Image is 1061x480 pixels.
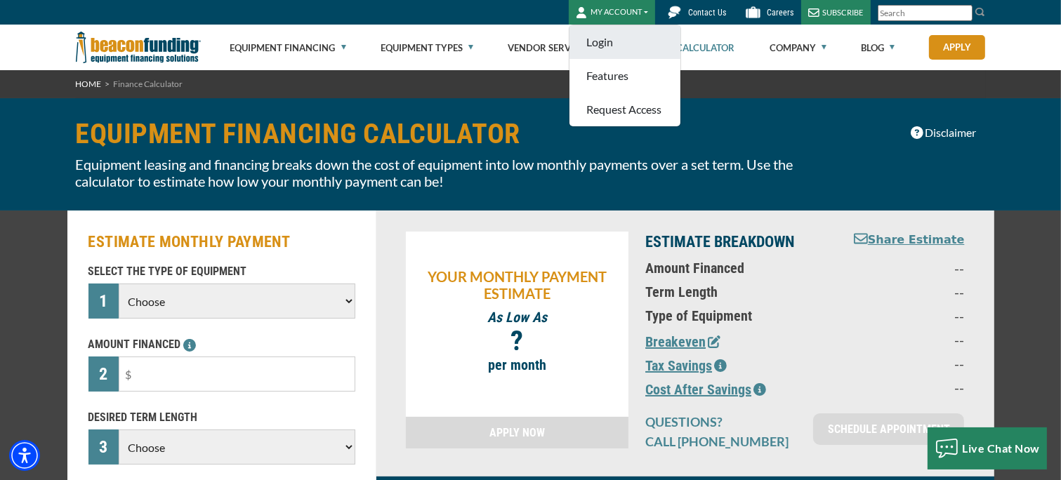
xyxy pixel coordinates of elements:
a: Vendor Services [508,25,600,70]
span: Careers [767,8,794,18]
p: ? [413,333,622,349]
a: HOME [76,79,102,89]
p: Term Length [645,284,824,300]
a: SCHEDULE APPOINTMENT [813,413,964,445]
a: Request Access [569,93,680,126]
a: Equipment Financing [230,25,346,70]
div: 3 [88,429,119,465]
button: Tax Savings [645,355,727,376]
p: per month [413,356,622,373]
button: Cost After Savings [645,379,766,400]
p: -- [841,331,964,348]
p: QUESTIONS? [645,413,796,430]
a: APPLY NOW [406,417,629,448]
p: -- [841,355,964,372]
p: SELECT THE TYPE OF EQUIPMENT [88,263,355,280]
a: Apply [929,35,985,60]
input: Search [878,5,973,21]
p: Amount Financed [645,260,824,276]
img: Beacon Funding Corporation logo [76,25,201,70]
a: Login - open in a new tab [569,25,680,59]
img: Search [975,6,986,18]
a: Blog [861,25,895,70]
p: CALL [PHONE_NUMBER] [645,433,796,450]
a: Features [569,59,680,93]
div: Accessibility Menu [9,440,40,471]
p: Type of Equipment [645,307,824,324]
a: Equipment Types [381,25,473,70]
p: Equipment leasing and financing breaks down the cost of equipment into low monthly payments over ... [76,156,831,189]
div: 2 [88,356,119,392]
p: As Low As [413,309,622,326]
span: Live Chat Now [963,441,1041,455]
span: Disclaimer [925,124,977,141]
button: Disclaimer [902,119,986,146]
span: Contact Us [689,8,727,18]
p: -- [841,260,964,276]
p: DESIRED TERM LENGTH [88,409,355,426]
h2: ESTIMATE MONTHLY PAYMENT [88,232,355,253]
p: -- [841,307,964,324]
h1: EQUIPMENT FINANCING CALCULATOR [76,119,831,149]
p: -- [841,379,964,396]
p: ESTIMATE BREAKDOWN [645,232,824,253]
span: Finance Calculator [114,79,183,89]
a: Clear search text [958,8,969,19]
a: Company [770,25,826,70]
div: 1 [88,284,119,319]
button: Breakeven [645,331,720,352]
button: Live Chat Now [928,427,1048,469]
input: $ [119,356,355,392]
p: -- [841,284,964,300]
button: Share Estimate [854,232,965,249]
p: AMOUNT FINANCED [88,336,355,353]
a: Finance Calculator [635,25,734,70]
p: YOUR MONTHLY PAYMENT ESTIMATE [413,268,622,302]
